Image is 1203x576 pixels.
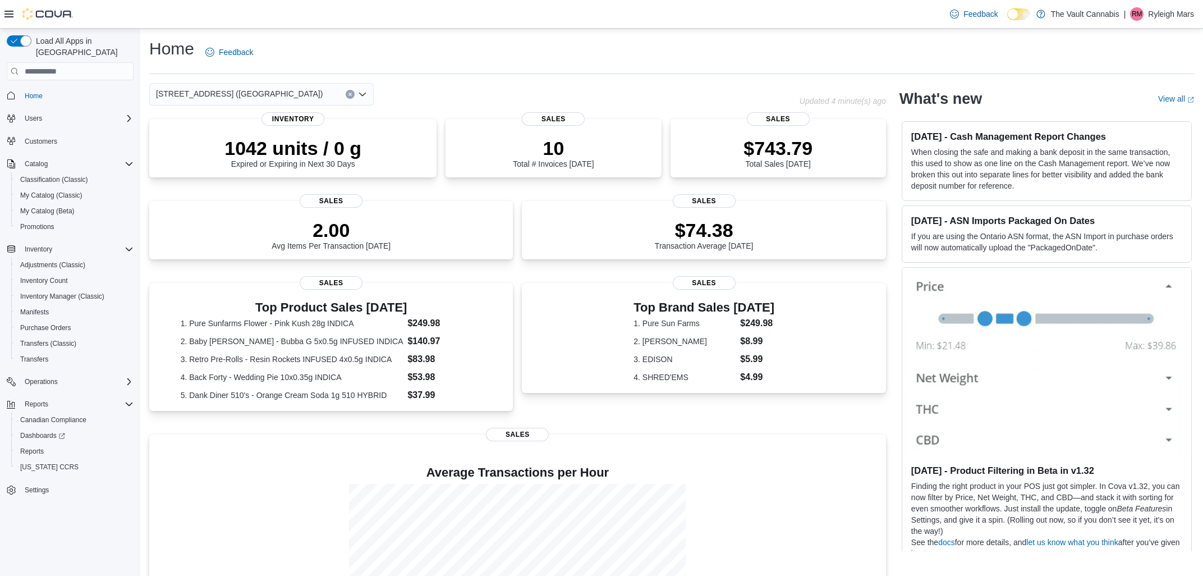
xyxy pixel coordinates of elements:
svg: External link [1187,97,1194,103]
span: Adjustments (Classic) [16,258,134,272]
span: Reports [20,397,134,411]
a: Adjustments (Classic) [16,258,90,272]
span: Sales [673,194,736,208]
button: Inventory Count [11,273,138,289]
img: Cova [22,8,73,20]
h3: [DATE] - Cash Management Report Changes [911,131,1182,142]
dt: 2. [PERSON_NAME] [633,336,736,347]
p: $74.38 [655,219,754,241]
span: Sales [300,194,362,208]
dd: $140.97 [407,335,481,348]
button: Transfers (Classic) [11,336,138,351]
h3: Top Product Sales [DATE] [181,301,482,314]
span: Sales [300,276,362,290]
span: Manifests [20,308,49,317]
div: Total Sales [DATE] [743,137,812,168]
p: $743.79 [743,137,812,159]
span: Reports [25,400,48,409]
dt: 1. Pure Sun Farms [633,318,736,329]
a: Inventory Count [16,274,72,287]
h3: [DATE] - ASN Imports Packaged On Dates [911,215,1182,226]
button: Inventory [2,241,138,257]
button: Reports [20,397,53,411]
button: My Catalog (Beta) [11,203,138,219]
p: Updated 4 minute(s) ago [800,97,886,106]
nav: Complex example [7,83,134,527]
button: Purchase Orders [11,320,138,336]
a: Dashboards [11,428,138,444]
a: Transfers (Classic) [16,337,81,350]
span: Users [20,112,134,125]
span: Dark Mode [1007,20,1008,21]
dd: $53.98 [407,371,481,384]
span: [US_STATE] CCRS [20,463,79,472]
button: [US_STATE] CCRS [11,459,138,475]
a: let us know what you think [1026,538,1118,547]
h2: What's new [899,90,982,108]
a: docs [938,538,955,547]
a: Inventory Manager (Classic) [16,290,109,303]
span: Canadian Compliance [20,415,86,424]
a: Dashboards [16,429,70,442]
p: 10 [513,137,594,159]
button: Inventory [20,243,57,256]
span: Dashboards [16,429,134,442]
a: Promotions [16,220,59,234]
p: 2.00 [272,219,391,241]
button: My Catalog (Classic) [11,188,138,203]
div: Ryleigh Mars [1130,7,1144,21]
span: Operations [25,377,58,386]
span: Sales [747,112,810,126]
dt: 3. EDISON [633,354,736,365]
button: Catalog [20,157,52,171]
p: When closing the safe and making a bank deposit in the same transaction, this used to show as one... [911,147,1182,191]
span: Settings [25,486,49,495]
a: View allExternal link [1158,94,1194,103]
input: Dark Mode [1007,8,1031,20]
span: Catalog [25,159,48,168]
span: Classification (Classic) [20,175,88,184]
dt: 3. Retro Pre-Rolls - Resin Rockets INFUSED 4x0.5g INDICA [181,354,403,365]
dd: $83.98 [407,353,481,366]
span: Sales [522,112,585,126]
h3: [DATE] - Product Filtering in Beta in v1.32 [911,465,1182,476]
a: Home [20,89,47,103]
span: Classification (Classic) [16,173,134,186]
button: Classification (Classic) [11,172,138,188]
span: Home [20,88,134,102]
span: Dashboards [20,431,65,440]
button: Open list of options [358,90,367,99]
button: Reports [11,444,138,459]
span: Promotions [20,222,54,231]
dt: 2. Baby [PERSON_NAME] - Bubba G 5x0.5g INFUSED INDICA [181,336,403,347]
a: Canadian Compliance [16,413,91,427]
span: Canadian Compliance [16,413,134,427]
span: My Catalog (Classic) [20,191,82,200]
span: My Catalog (Beta) [16,204,134,218]
span: Inventory Count [20,276,68,285]
dt: 5. Dank Diner 510's - Orange Cream Soda 1g 510 HYBRID [181,390,403,401]
a: Feedback [201,41,258,63]
span: Sales [486,428,549,441]
button: Customers [2,133,138,149]
div: Avg Items Per Transaction [DATE] [272,219,391,250]
button: Manifests [11,304,138,320]
span: Load All Apps in [GEOGRAPHIC_DATA] [31,35,134,58]
button: Home [2,87,138,103]
span: Transfers [20,355,48,364]
dd: $249.98 [407,317,481,330]
span: Customers [25,137,57,146]
div: Transaction Average [DATE] [655,219,754,250]
a: Manifests [16,305,53,319]
span: Promotions [16,220,134,234]
button: Operations [2,374,138,390]
button: Promotions [11,219,138,235]
span: My Catalog (Classic) [16,189,134,202]
dt: 4. Back Forty - Wedding Pie 10x0.35g INDICA [181,372,403,383]
span: Reports [16,445,134,458]
span: Manifests [16,305,134,319]
a: Purchase Orders [16,321,76,335]
button: Catalog [2,156,138,172]
button: Canadian Compliance [11,412,138,428]
span: Reports [20,447,44,456]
